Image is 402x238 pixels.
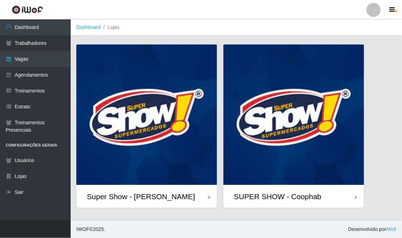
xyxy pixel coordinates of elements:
[76,44,217,185] img: cardImg
[386,226,396,232] a: iWof
[348,226,396,233] span: Desenvolvido por
[223,44,364,185] img: cardImg
[12,5,43,14] img: CoreUI Logo
[71,19,402,36] nav: breadcrumb
[234,192,321,201] div: SUPER SHOW - Coophab
[223,44,364,208] a: SUPER SHOW - Coophab
[101,24,120,31] li: Lojas
[87,192,195,201] div: Super Show - [PERSON_NAME]
[76,24,101,30] a: Dashboard
[76,226,105,233] span: © 2025 .
[76,44,217,208] a: Super Show - [PERSON_NAME]
[76,226,89,232] span: IWOF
